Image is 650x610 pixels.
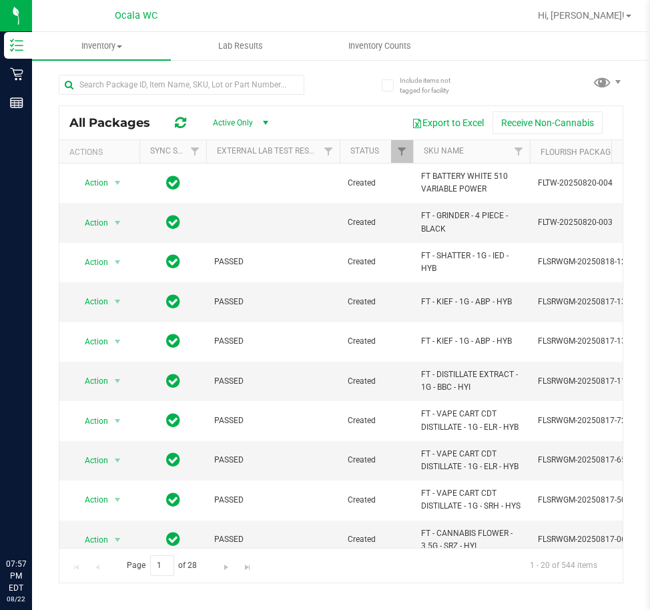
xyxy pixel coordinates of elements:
[238,555,257,573] a: Go to the last page
[10,96,23,109] inline-svg: Reports
[348,335,405,348] span: Created
[32,32,171,60] a: Inventory
[421,335,522,348] span: FT - KIEF - 1G - ABP - HYB
[421,296,522,308] span: FT - KIEF - 1G - ABP - HYB
[214,494,332,507] span: PASSED
[73,531,109,549] span: Action
[10,67,23,81] inline-svg: Retail
[348,494,405,507] span: Created
[73,292,109,311] span: Action
[109,253,126,272] span: select
[109,332,126,351] span: select
[519,555,608,575] span: 1 - 20 of 544 items
[166,450,180,469] span: In Sync
[150,555,174,576] input: 1
[214,296,332,308] span: PASSED
[73,412,109,430] span: Action
[421,487,522,513] span: FT - VAPE CART CDT DISTILLATE - 1G - SRH - HYS
[214,414,332,427] span: PASSED
[318,140,340,163] a: Filter
[348,414,405,427] span: Created
[115,10,157,21] span: Ocala WC
[217,555,236,573] a: Go to the next page
[348,177,405,190] span: Created
[421,210,522,235] span: FT - GRINDER - 4 PIECE - BLACK
[200,40,281,52] span: Lab Results
[541,147,625,157] a: Flourish Package ID
[391,140,413,163] a: Filter
[109,491,126,509] span: select
[330,40,429,52] span: Inventory Counts
[109,214,126,232] span: select
[214,335,332,348] span: PASSED
[348,216,405,229] span: Created
[109,412,126,430] span: select
[150,146,202,156] a: Sync Status
[166,372,180,390] span: In Sync
[538,10,625,21] span: Hi, [PERSON_NAME]!
[310,32,449,60] a: Inventory Counts
[421,448,522,473] span: FT - VAPE CART CDT DISTILLATE - 1G - ELR - HYB
[493,111,603,134] button: Receive Non-Cannabis
[348,296,405,308] span: Created
[73,214,109,232] span: Action
[348,533,405,546] span: Created
[6,594,26,604] p: 08/22
[403,111,493,134] button: Export to Excel
[421,368,522,394] span: FT - DISTILLATE EXTRACT - 1G - BBC - HYI
[73,451,109,470] span: Action
[69,115,164,130] span: All Packages
[166,411,180,430] span: In Sync
[115,555,208,576] span: Page of 28
[69,147,134,157] div: Actions
[508,140,530,163] a: Filter
[350,146,379,156] a: Status
[166,491,180,509] span: In Sync
[73,491,109,509] span: Action
[59,75,304,95] input: Search Package ID, Item Name, SKU, Lot or Part Number...
[421,527,522,553] span: FT - CANNABIS FLOWER - 3.5G - SRZ - HYI
[421,408,522,433] span: FT - VAPE CART CDT DISTILLATE - 1G - ELR - HYB
[424,146,464,156] a: SKU Name
[348,454,405,467] span: Created
[166,174,180,192] span: In Sync
[109,292,126,311] span: select
[10,39,23,52] inline-svg: Inventory
[214,256,332,268] span: PASSED
[166,530,180,549] span: In Sync
[348,375,405,388] span: Created
[73,174,109,192] span: Action
[400,75,466,95] span: Include items not tagged for facility
[421,170,522,196] span: FT BATTERY WHITE 510 VARIABLE POWER
[214,375,332,388] span: PASSED
[166,252,180,271] span: In Sync
[73,372,109,390] span: Action
[421,250,522,275] span: FT - SHATTER - 1G - IED - HYB
[184,140,206,163] a: Filter
[32,40,171,52] span: Inventory
[348,256,405,268] span: Created
[166,213,180,232] span: In Sync
[13,503,53,543] iframe: Resource center
[6,558,26,594] p: 07:57 PM EDT
[109,451,126,470] span: select
[73,253,109,272] span: Action
[166,332,180,350] span: In Sync
[217,146,322,156] a: External Lab Test Result
[109,174,126,192] span: select
[214,454,332,467] span: PASSED
[166,292,180,311] span: In Sync
[214,533,332,546] span: PASSED
[171,32,310,60] a: Lab Results
[109,372,126,390] span: select
[73,332,109,351] span: Action
[109,531,126,549] span: select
